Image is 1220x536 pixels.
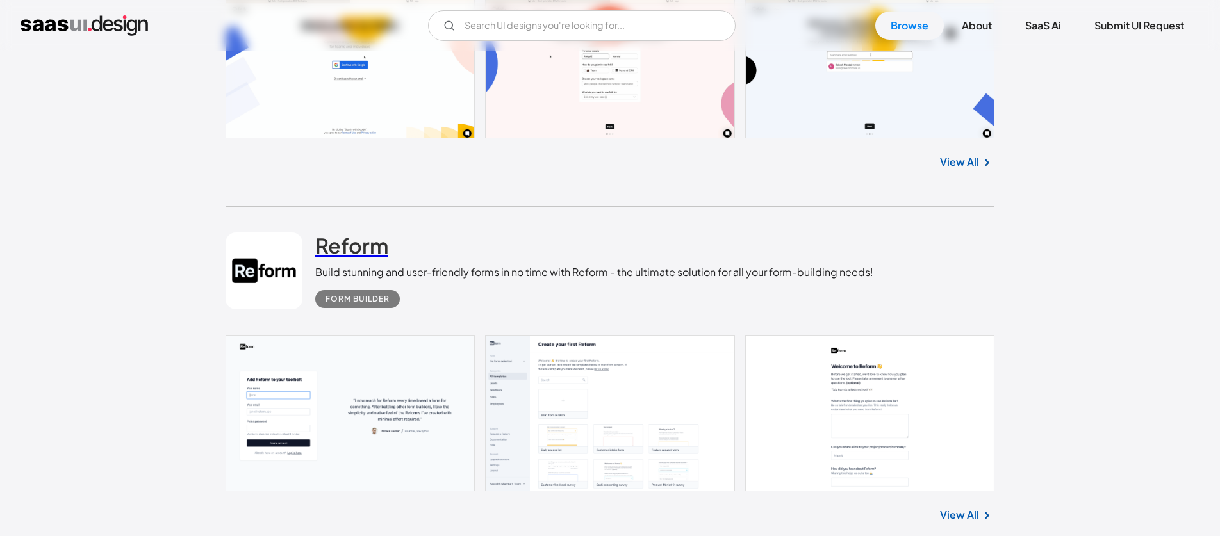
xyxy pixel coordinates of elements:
[315,232,388,264] a: Reform
[21,15,148,36] a: home
[1079,12,1199,40] a: Submit UI Request
[1010,12,1076,40] a: SaaS Ai
[875,12,944,40] a: Browse
[940,507,979,523] a: View All
[315,232,388,258] h2: Reform
[946,12,1007,40] a: About
[428,10,736,41] form: Email Form
[940,154,979,170] a: View All
[326,291,390,307] div: Form Builder
[428,10,736,41] input: Search UI designs you're looking for...
[315,264,873,280] div: Build stunning and user-friendly forms in no time with Reform - the ultimate solution for all you...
